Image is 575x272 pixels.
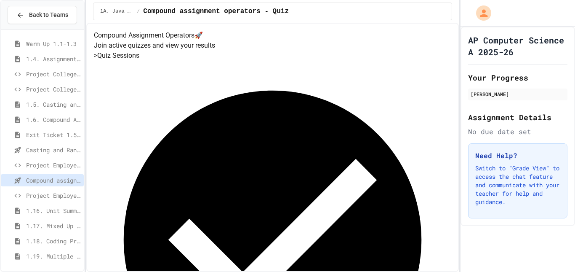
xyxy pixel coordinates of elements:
span: Project CollegeSearch (File Input) [26,85,80,94]
span: Compound assignment operators - Quiz [143,6,289,16]
span: Exit Ticket 1.5-1.6 [26,130,80,139]
div: [PERSON_NAME] [471,90,565,98]
h4: Compound Assignment Operators 🚀 [94,30,451,40]
h2: Assignment Details [468,111,567,123]
span: Project EmployeePay [26,161,80,170]
p: Join active quizzes and view your results [94,40,451,51]
span: 1.4. Assignment and Input [26,54,80,63]
span: 1A. Java Basics [100,8,133,15]
span: 1.5. Casting and Ranges of Values [26,100,80,109]
span: Back to Teams [29,11,68,19]
h1: AP Computer Science A 2025-26 [468,34,567,58]
span: 1.6. Compound Assignment Operators [26,115,80,124]
span: Project EmployeePay (File Input) [26,191,80,200]
span: Compound assignment operators - Quiz [26,176,80,185]
p: Switch to "Grade View" to access the chat feature and communicate with your teacher for help and ... [475,164,560,206]
h2: Your Progress [468,72,567,83]
span: 1.17. Mixed Up Code Practice 1.1-1.6 [26,221,80,230]
span: Project CollegeSearch [26,70,80,78]
span: 1.18. Coding Practice 1a (1.1-1.6) [26,237,80,245]
button: Back to Teams [8,6,77,24]
div: My Account [467,3,493,23]
span: 1.16. Unit Summary 1a (1.1-1.6) [26,206,80,215]
span: 1.19. Multiple Choice Exercises for Unit 1a (1.1-1.6) [26,252,80,261]
div: No due date set [468,127,567,137]
span: / [137,8,140,15]
span: Warm Up 1.1-1.3 [26,39,80,48]
h5: > Quiz Sessions [94,51,451,61]
h3: Need Help? [475,151,560,161]
span: Casting and Ranges of variables - Quiz [26,145,80,154]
